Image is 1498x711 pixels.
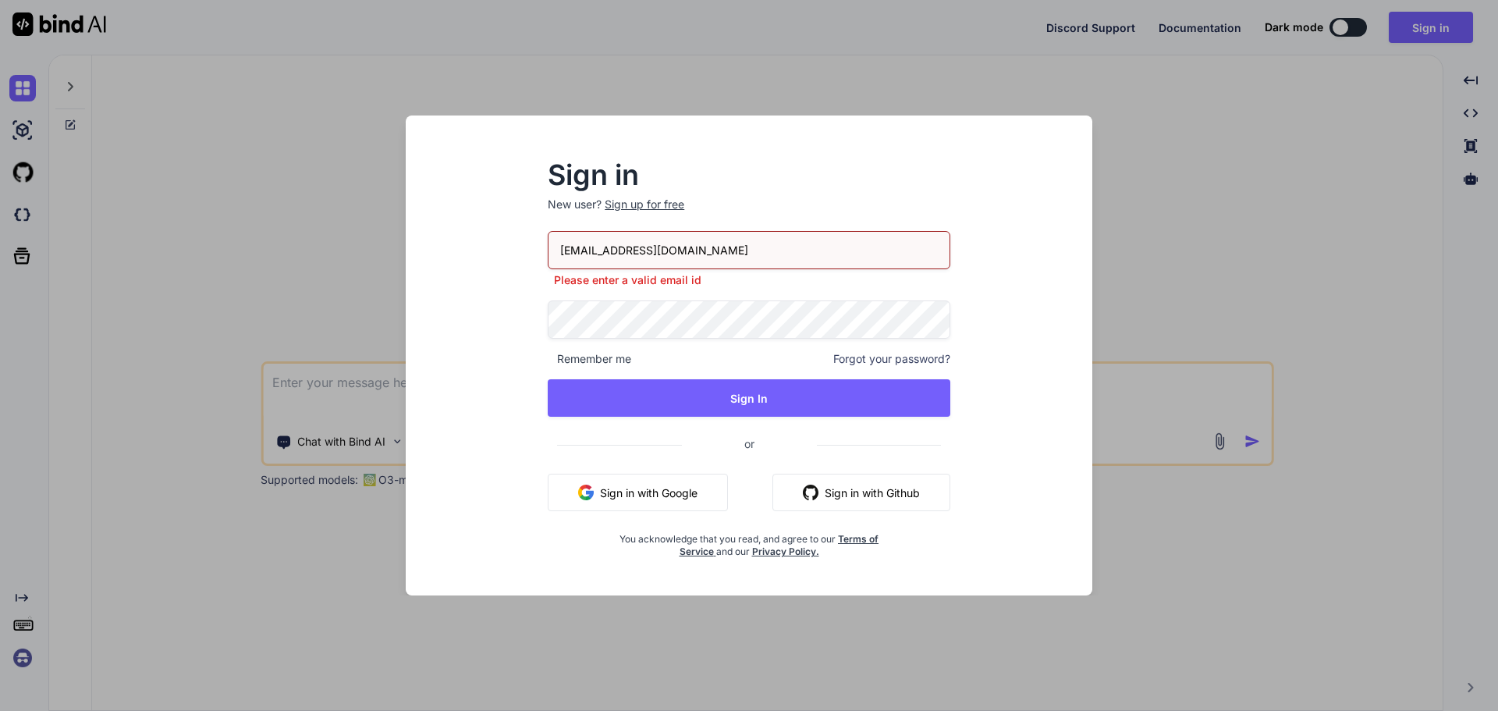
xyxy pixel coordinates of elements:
span: Remember me [548,351,631,367]
p: Please enter a valid email id [548,272,950,288]
button: Sign in with Google [548,474,728,511]
p: New user? [548,197,950,231]
a: Privacy Policy. [752,546,819,557]
h2: Sign in [548,162,950,187]
img: github [803,485,818,500]
span: Forgot your password? [833,351,950,367]
span: or [682,425,817,463]
a: Terms of Service [680,533,879,557]
div: Sign up for free [605,197,684,212]
div: You acknowledge that you read, and agree to our and our [615,524,883,558]
img: google [578,485,594,500]
button: Sign in with Github [772,474,950,511]
input: Login or Email [548,231,950,269]
button: Sign In [548,379,950,417]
